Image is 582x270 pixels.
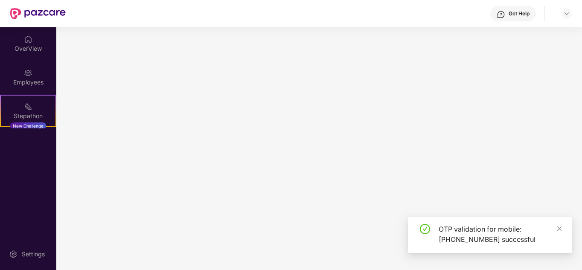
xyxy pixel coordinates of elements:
[563,10,570,17] img: svg+xml;base64,PHN2ZyBpZD0iRHJvcGRvd24tMzJ4MzIiIHhtbG5zPSJodHRwOi8vd3d3LnczLm9yZy8yMDAwL3N2ZyIgd2...
[24,69,32,77] img: svg+xml;base64,PHN2ZyBpZD0iRW1wbG95ZWVzIiB4bWxucz0iaHR0cDovL3d3dy53My5vcmcvMjAwMC9zdmciIHdpZHRoPS...
[10,122,46,129] div: New Challenge
[10,8,66,19] img: New Pazcare Logo
[420,224,430,234] span: check-circle
[24,102,32,111] img: svg+xml;base64,PHN2ZyB4bWxucz0iaHR0cDovL3d3dy53My5vcmcvMjAwMC9zdmciIHdpZHRoPSIyMSIgaGVpZ2h0PSIyMC...
[509,10,530,17] div: Get Help
[497,10,505,19] img: svg+xml;base64,PHN2ZyBpZD0iSGVscC0zMngzMiIgeG1sbnM9Imh0dHA6Ly93d3cudzMub3JnLzIwMDAvc3ZnIiB3aWR0aD...
[1,112,55,120] div: Stepathon
[556,226,562,232] span: close
[439,224,562,244] div: OTP validation for mobile: [PHONE_NUMBER] successful
[19,250,47,258] div: Settings
[9,250,17,258] img: svg+xml;base64,PHN2ZyBpZD0iU2V0dGluZy0yMHgyMCIgeG1sbnM9Imh0dHA6Ly93d3cudzMub3JnLzIwMDAvc3ZnIiB3aW...
[24,35,32,44] img: svg+xml;base64,PHN2ZyBpZD0iSG9tZSIgeG1sbnM9Imh0dHA6Ly93d3cudzMub3JnLzIwMDAvc3ZnIiB3aWR0aD0iMjAiIG...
